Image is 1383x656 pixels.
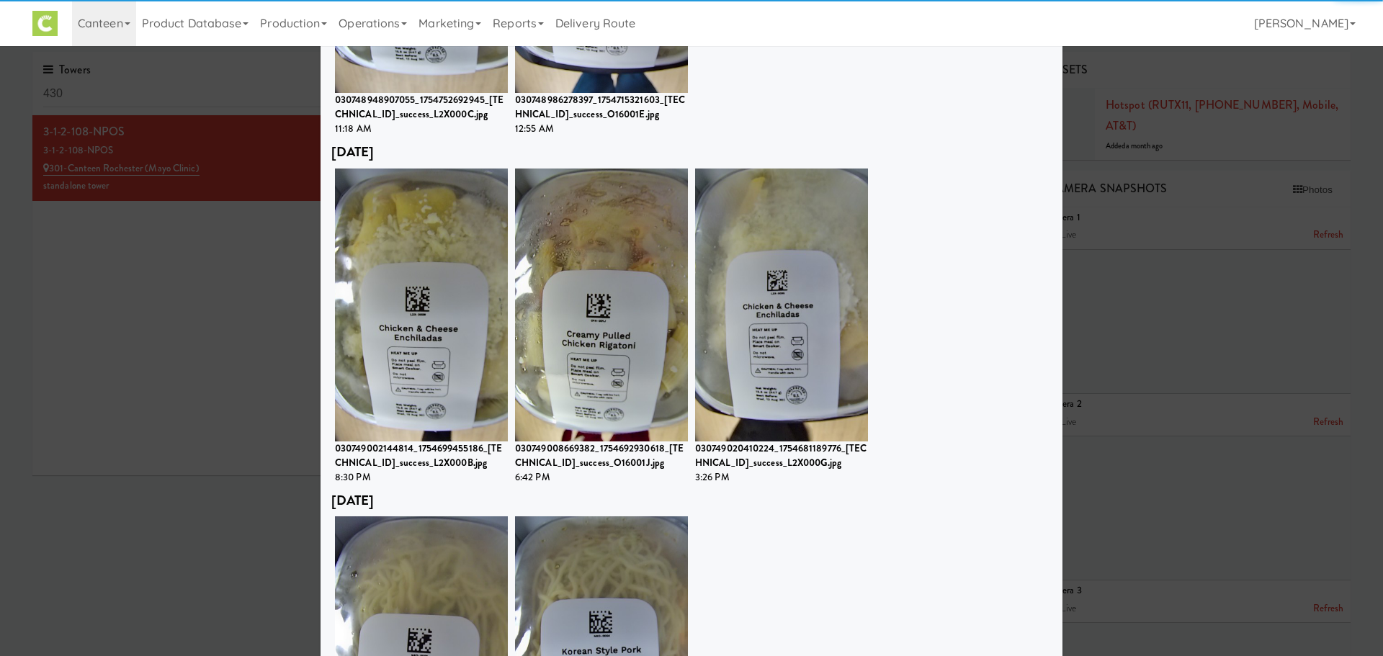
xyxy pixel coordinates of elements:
a: 030749020410224_1754681189776_[TECHNICAL_ID]_success_L2X000G.jpg3:26 PM [691,165,872,488]
a: 030749002144814_1754699455186_[TECHNICAL_ID]_success_L2X000B.jpg8:30 PM [331,165,511,488]
img: 030749020410224_1754681189776_192.168.11.69_success_L2X000G.jpg [695,169,868,441]
img: 030749002144814_1754699455186_192.168.11.69_success_L2X000B.jpg [335,169,508,441]
div: 3:26 PM [695,470,868,485]
div: 12:55 AM [515,122,688,136]
img: Micromart [32,11,58,36]
div: 030749008669382_1754692930618_[TECHNICAL_ID]_success_O16001J.jpg [515,441,688,470]
div: [DATE] [331,140,1052,164]
div: 030749020410224_1754681189776_[TECHNICAL_ID]_success_L2X000G.jpg [695,441,868,470]
div: 11:18 AM [335,122,508,136]
a: 030749008669382_1754692930618_[TECHNICAL_ID]_success_O16001J.jpg6:42 PM [511,165,691,488]
img: 030749008669382_1754692930618_192.168.11.69_success_O16001J.jpg [515,169,688,441]
div: 030748948907055_1754752692945_[TECHNICAL_ID]_success_L2X000C.jpg [335,93,508,122]
div: [DATE] [331,488,1052,513]
div: 8:30 PM [335,470,508,485]
div: 030748986278397_1754715321603_[TECHNICAL_ID]_success_O16001E.jpg [515,93,688,122]
div: 6:42 PM [515,470,688,485]
div: 030749002144814_1754699455186_[TECHNICAL_ID]_success_L2X000B.jpg [335,441,508,470]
